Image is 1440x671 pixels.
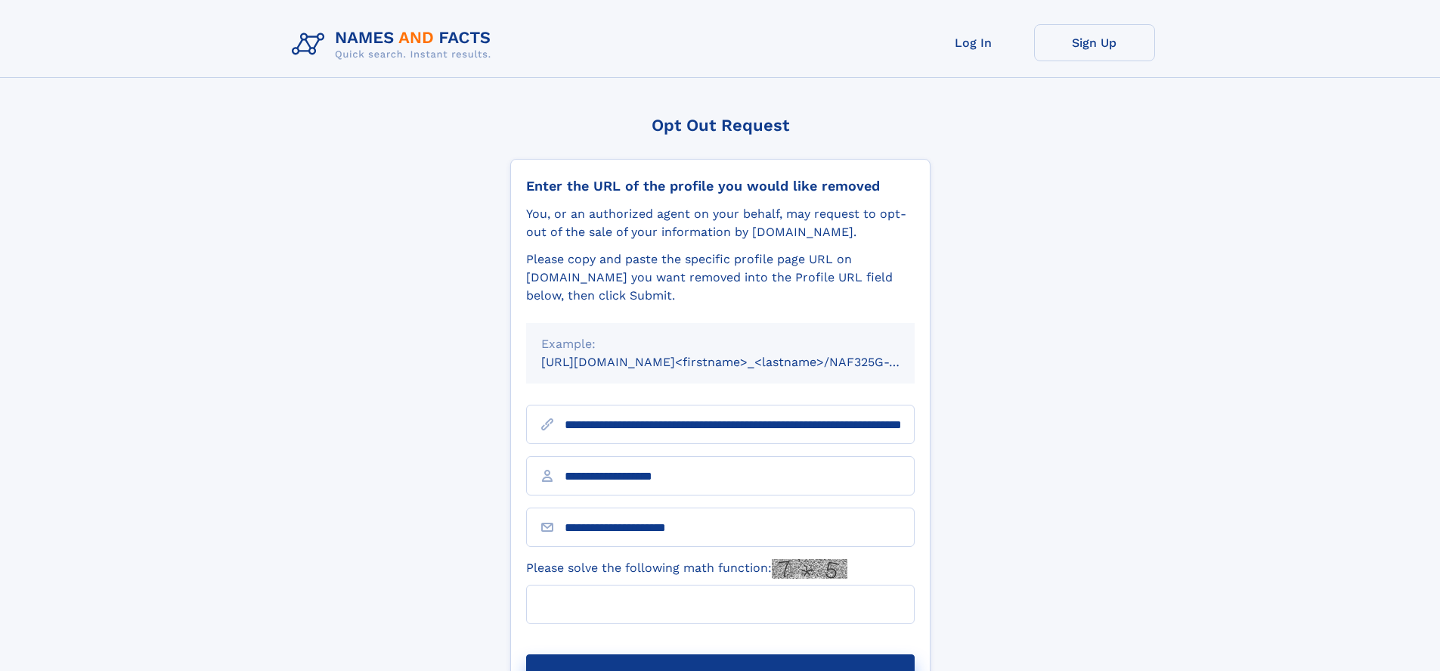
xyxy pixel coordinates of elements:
div: Example: [541,335,900,353]
a: Log In [913,24,1034,61]
div: You, or an authorized agent on your behalf, may request to opt-out of the sale of your informatio... [526,205,915,241]
a: Sign Up [1034,24,1155,61]
img: Logo Names and Facts [286,24,503,65]
div: Opt Out Request [510,116,931,135]
div: Please copy and paste the specific profile page URL on [DOMAIN_NAME] you want removed into the Pr... [526,250,915,305]
label: Please solve the following math function: [526,559,847,579]
small: [URL][DOMAIN_NAME]<firstname>_<lastname>/NAF325G-xxxxxxxx [541,355,943,369]
div: Enter the URL of the profile you would like removed [526,178,915,194]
